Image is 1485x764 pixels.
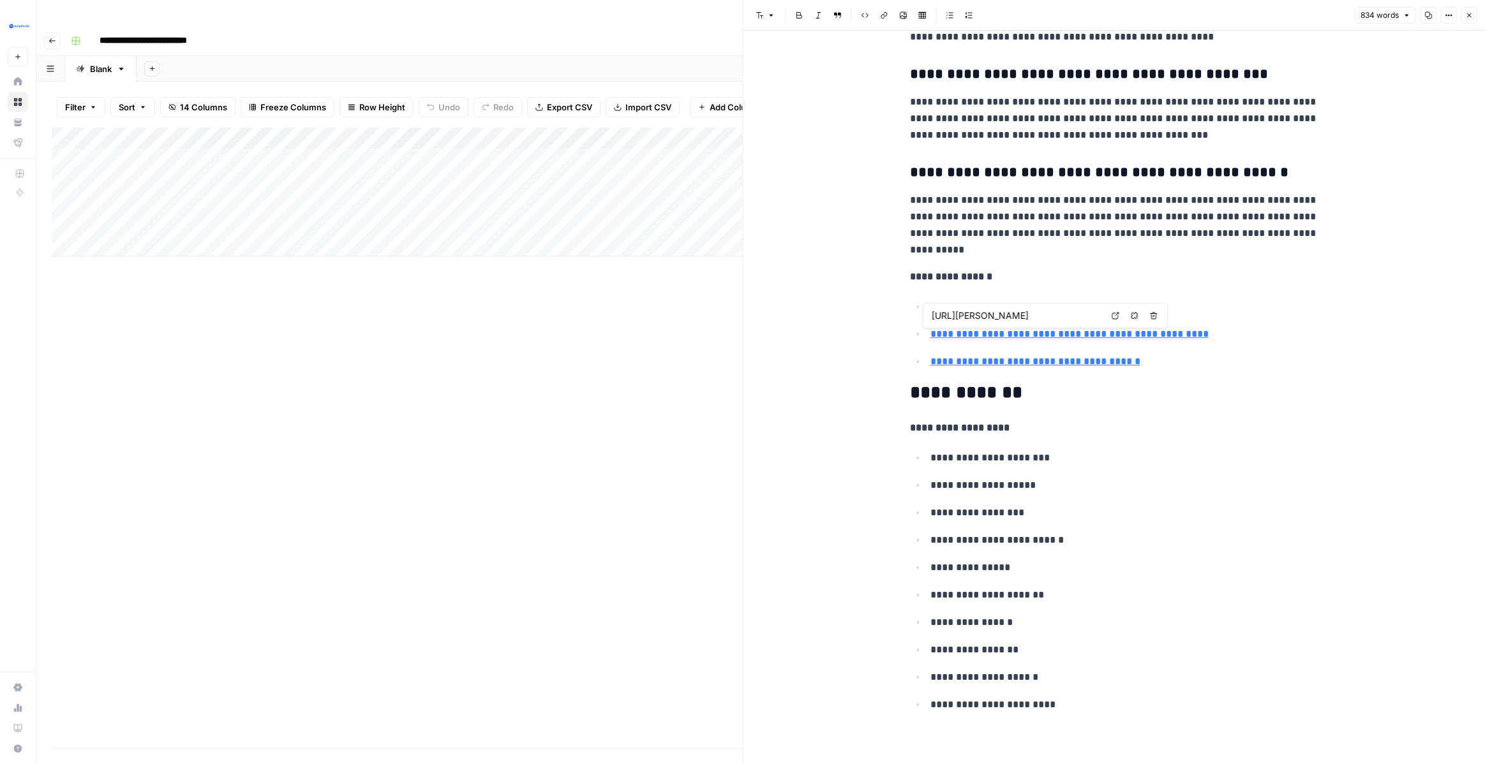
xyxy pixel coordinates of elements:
button: Undo [419,97,468,117]
span: 14 Columns [180,101,227,114]
button: Redo [474,97,522,117]
button: Import CSV [606,97,680,117]
span: Freeze Columns [260,101,326,114]
span: 834 words [1361,10,1399,21]
button: 834 words [1355,7,1416,24]
button: Add Column [690,97,767,117]
div: Blank [90,62,112,75]
span: Export CSV [547,101,592,114]
a: Flightpath [8,133,28,153]
a: Blank [65,56,137,82]
button: 14 Columns [160,97,235,117]
a: Settings [8,677,28,698]
span: Import CSV [625,101,671,114]
span: Filter [65,101,86,114]
span: Add Column [710,101,759,114]
span: Undo [438,101,460,114]
a: Learning Hub [8,718,28,738]
span: Sort [119,101,135,114]
button: Workspace: Motion [8,10,28,42]
a: Browse [8,92,28,112]
a: Usage [8,698,28,718]
span: Redo [493,101,514,114]
span: Row Height [359,101,405,114]
img: Motion Logo [8,15,31,38]
button: Sort [110,97,155,117]
a: Home [8,71,28,92]
button: Help + Support [8,738,28,759]
button: Row Height [340,97,414,117]
button: Freeze Columns [241,97,334,117]
button: Export CSV [527,97,601,117]
a: Your Data [8,112,28,133]
button: Filter [57,97,105,117]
